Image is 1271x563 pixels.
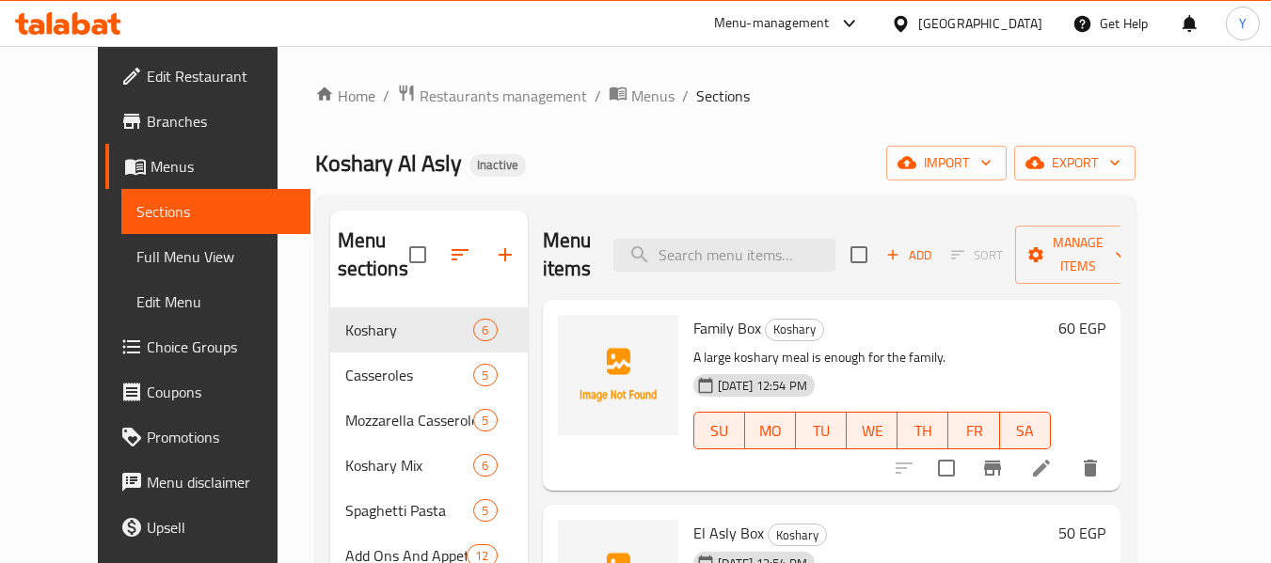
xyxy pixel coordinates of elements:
a: Branches [105,99,310,144]
span: Casseroles [345,364,474,386]
a: Edit menu item [1030,457,1053,479]
button: SU [693,412,745,449]
span: WE [854,417,890,445]
div: Koshary [768,524,827,546]
a: Coupons [105,369,310,414]
div: Koshary6 [330,307,528,352]
button: Branch-specific-item [970,446,1015,491]
span: 5 [474,367,496,384]
span: Select all sections [398,235,437,274]
span: Koshary Mix [345,454,474,477]
span: 6 [474,321,496,339]
li: / [595,85,601,107]
button: export [1014,146,1136,180]
div: Inactive [469,154,526,177]
span: Sections [696,85,750,107]
span: El Asly Box [693,519,764,547]
div: items [473,499,497,522]
div: items [473,409,497,431]
img: Family Box [558,315,678,435]
span: Add item [879,241,939,270]
button: import [886,146,1007,180]
div: Koshary Mix6 [330,443,528,488]
button: Manage items [1015,226,1141,284]
span: Manage items [1030,231,1126,278]
div: Casseroles5 [330,352,528,398]
button: SA [1000,412,1051,449]
a: Edit Menu [121,279,310,324]
span: Inactive [469,157,526,173]
span: Y [1239,13,1247,34]
span: 6 [474,457,496,475]
span: Branches [147,110,295,133]
button: delete [1068,446,1113,491]
span: Select to update [927,448,966,488]
a: Home [315,85,375,107]
button: FR [948,412,999,449]
button: TU [796,412,847,449]
div: items [473,364,497,386]
div: Mozzarella Casserole5 [330,398,528,443]
span: TU [803,417,839,445]
a: Menus [609,84,675,108]
button: Add [879,241,939,270]
button: Add section [483,232,528,277]
span: Sort sections [437,232,483,277]
span: Restaurants management [420,85,587,107]
span: Edit Menu [136,290,295,313]
nav: breadcrumb [315,84,1136,108]
h6: 60 EGP [1058,315,1105,341]
h6: 50 EGP [1058,520,1105,546]
span: FR [956,417,992,445]
span: Add [883,244,934,266]
div: [GEOGRAPHIC_DATA] [918,13,1042,34]
span: [DATE] 12:54 PM [710,377,815,395]
span: Edit Restaurant [147,65,295,87]
h2: Menu sections [338,227,409,283]
span: SU [702,417,738,445]
span: import [901,151,992,175]
div: Spaghetti Pasta5 [330,488,528,533]
span: Menus [151,155,295,178]
span: Koshary [345,319,474,341]
input: search [613,239,835,272]
h2: Menu items [543,227,592,283]
span: Koshary [769,524,826,546]
button: WE [847,412,898,449]
div: Koshary [765,319,824,341]
a: Restaurants management [397,84,587,108]
span: SA [1008,417,1043,445]
span: Upsell [147,516,295,539]
a: Promotions [105,414,310,460]
a: Menus [105,144,310,189]
a: Full Menu View [121,234,310,279]
p: A large koshary meal is enough for the family. [693,346,1051,369]
span: MO [753,417,788,445]
div: items [473,319,497,341]
span: Menu disclaimer [147,471,295,493]
li: / [383,85,389,107]
span: Spaghetti Pasta [345,499,474,522]
span: Mozzarella Casserole [345,409,474,431]
a: Upsell [105,505,310,550]
button: MO [745,412,796,449]
span: TH [905,417,941,445]
span: Promotions [147,426,295,448]
span: Sections [136,200,295,223]
span: 5 [474,502,496,520]
span: Coupons [147,381,295,403]
span: Choice Groups [147,336,295,358]
div: items [473,454,497,477]
span: Select section first [939,241,1015,270]
span: export [1029,151,1120,175]
span: Full Menu View [136,245,295,268]
li: / [682,85,689,107]
span: Menus [631,85,675,107]
span: Koshary [766,319,823,340]
a: Menu disclaimer [105,460,310,505]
